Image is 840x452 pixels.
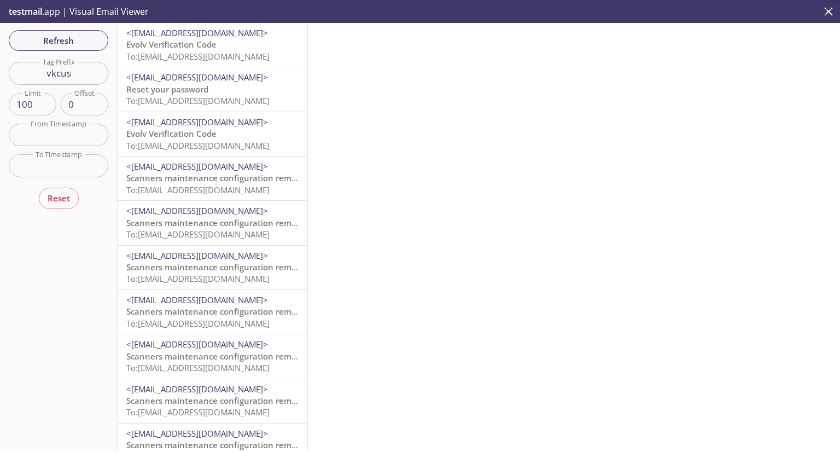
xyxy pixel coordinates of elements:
[126,27,268,38] span: <[EMAIL_ADDRESS][DOMAIN_NAME]>
[39,188,79,208] button: Reset
[118,290,307,334] div: <[EMAIL_ADDRESS][DOMAIN_NAME]>Scanners maintenance configuration reminderTo:[EMAIL_ADDRESS][DOMAI...
[17,33,100,48] span: Refresh
[126,250,268,261] span: <[EMAIL_ADDRESS][DOMAIN_NAME]>
[126,172,312,183] span: Scanners maintenance configuration reminder
[118,112,307,156] div: <[EMAIL_ADDRESS][DOMAIN_NAME]>Evolv Verification CodeTo:[EMAIL_ADDRESS][DOMAIN_NAME]
[126,217,312,228] span: Scanners maintenance configuration reminder
[126,72,268,83] span: <[EMAIL_ADDRESS][DOMAIN_NAME]>
[126,351,312,362] span: Scanners maintenance configuration reminder
[126,39,217,50] span: Evolv Verification Code
[126,51,270,62] span: To: [EMAIL_ADDRESS][DOMAIN_NAME]
[118,67,307,111] div: <[EMAIL_ADDRESS][DOMAIN_NAME]>Reset your passwordTo:[EMAIL_ADDRESS][DOMAIN_NAME]
[126,362,270,373] span: To: [EMAIL_ADDRESS][DOMAIN_NAME]
[126,95,270,106] span: To: [EMAIL_ADDRESS][DOMAIN_NAME]
[126,339,268,350] span: <[EMAIL_ADDRESS][DOMAIN_NAME]>
[126,205,268,216] span: <[EMAIL_ADDRESS][DOMAIN_NAME]>
[9,5,42,18] span: testmail
[126,161,268,172] span: <[EMAIL_ADDRESS][DOMAIN_NAME]>
[118,246,307,289] div: <[EMAIL_ADDRESS][DOMAIN_NAME]>Scanners maintenance configuration reminderTo:[EMAIL_ADDRESS][DOMAI...
[118,201,307,245] div: <[EMAIL_ADDRESS][DOMAIN_NAME]>Scanners maintenance configuration reminderTo:[EMAIL_ADDRESS][DOMAI...
[118,23,307,67] div: <[EMAIL_ADDRESS][DOMAIN_NAME]>Evolv Verification CodeTo:[EMAIL_ADDRESS][DOMAIN_NAME]
[118,157,307,200] div: <[EMAIL_ADDRESS][DOMAIN_NAME]>Scanners maintenance configuration reminderTo:[EMAIL_ADDRESS][DOMAI...
[126,407,270,418] span: To: [EMAIL_ADDRESS][DOMAIN_NAME]
[126,84,208,95] span: Reset your password
[48,191,70,205] span: Reset
[126,395,312,406] span: Scanners maintenance configuration reminder
[126,229,270,240] span: To: [EMAIL_ADDRESS][DOMAIN_NAME]
[126,262,312,273] span: Scanners maintenance configuration reminder
[126,128,217,139] span: Evolv Verification Code
[126,294,268,305] span: <[EMAIL_ADDRESS][DOMAIN_NAME]>
[118,334,307,378] div: <[EMAIL_ADDRESS][DOMAIN_NAME]>Scanners maintenance configuration reminderTo:[EMAIL_ADDRESS][DOMAI...
[126,306,312,317] span: Scanners maintenance configuration reminder
[126,318,270,329] span: To: [EMAIL_ADDRESS][DOMAIN_NAME]
[126,428,268,439] span: <[EMAIL_ADDRESS][DOMAIN_NAME]>
[126,439,312,450] span: Scanners maintenance configuration reminder
[126,273,270,284] span: To: [EMAIL_ADDRESS][DOMAIN_NAME]
[118,379,307,423] div: <[EMAIL_ADDRESS][DOMAIN_NAME]>Scanners maintenance configuration reminderTo:[EMAIL_ADDRESS][DOMAI...
[126,184,270,195] span: To: [EMAIL_ADDRESS][DOMAIN_NAME]
[126,140,270,151] span: To: [EMAIL_ADDRESS][DOMAIN_NAME]
[126,384,268,395] span: <[EMAIL_ADDRESS][DOMAIN_NAME]>
[9,30,108,51] button: Refresh
[126,117,268,128] span: <[EMAIL_ADDRESS][DOMAIN_NAME]>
